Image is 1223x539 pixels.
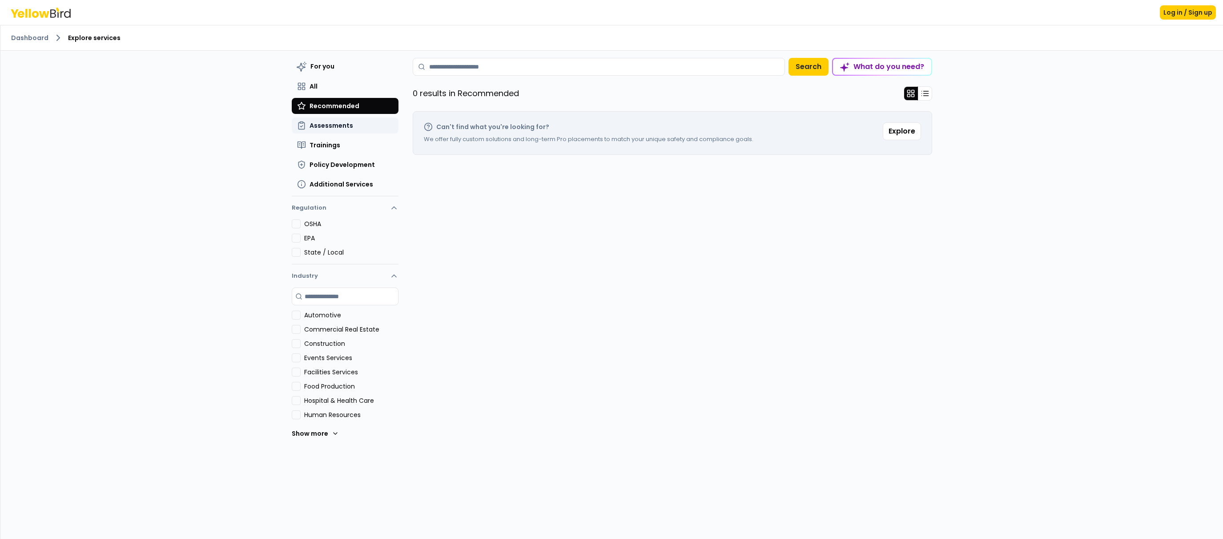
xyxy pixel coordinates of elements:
label: Food Production [304,382,398,391]
p: We offer fully custom solutions and long-term Pro placements to match your unique safety and comp... [424,135,753,144]
label: Events Services [304,353,398,362]
div: Regulation [292,219,398,264]
span: Trainings [310,141,340,150]
span: Policy Development [310,160,375,169]
div: Industry [292,288,398,450]
label: Automotive [304,311,398,320]
button: Search [789,58,829,76]
button: Assessments [292,118,398,134]
span: Additional Services [310,180,373,189]
button: Policy Development [292,157,398,173]
button: Log in / Sign up [1160,5,1216,20]
nav: breadcrumb [11,32,1212,43]
label: Hospital & Health Care [304,396,398,405]
h2: Can't find what you're looking for? [436,122,549,131]
label: Commercial Real Estate [304,325,398,334]
label: Facilities Services [304,368,398,377]
span: Explore services [68,33,121,42]
button: Regulation [292,200,398,219]
span: For you [310,62,334,71]
button: Trainings [292,137,398,153]
a: Dashboard [11,33,48,42]
label: State / Local [304,248,398,257]
button: Show more [292,425,339,442]
label: EPA [304,234,398,243]
button: What do you need? [832,58,932,76]
div: What do you need? [833,59,931,75]
label: Human Resources [304,410,398,419]
button: Industry [292,264,398,288]
button: Explore [883,122,921,140]
span: All [310,82,318,91]
button: Recommended [292,98,398,114]
span: Recommended [310,101,359,110]
button: For you [292,58,398,75]
label: Construction [304,339,398,348]
label: OSHA [304,219,398,228]
button: Additional Services [292,176,398,192]
p: 0 results in Recommended [413,87,519,100]
span: Assessments [310,121,353,130]
button: All [292,78,398,94]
